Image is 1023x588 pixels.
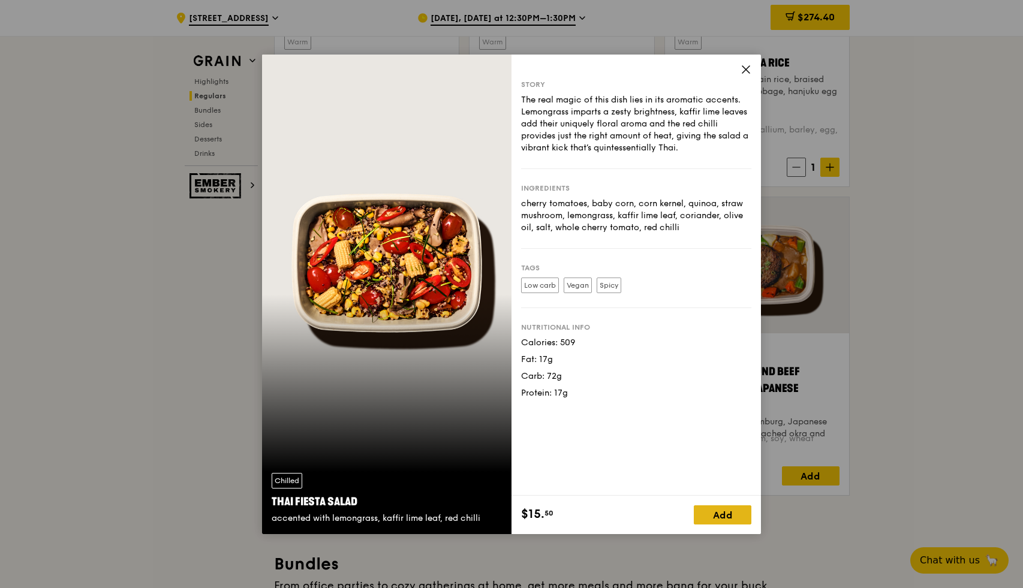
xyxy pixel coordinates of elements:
[521,505,544,523] span: $15.
[521,387,751,399] div: Protein: 17g
[694,505,751,524] div: Add
[521,278,559,293] label: Low carb
[521,94,751,154] div: The real magic of this dish lies in its aromatic accents. Lemongrass imparts a zesty brightness, ...
[521,370,751,382] div: Carb: 72g
[544,508,553,518] span: 50
[521,337,751,349] div: Calories: 509
[521,322,751,332] div: Nutritional info
[564,278,592,293] label: Vegan
[272,493,502,510] div: Thai Fiesta Salad
[521,183,751,193] div: Ingredients
[521,198,751,234] div: cherry tomatoes, baby corn, corn kernel, quinoa, straw mushroom, lemongrass, kaffir lime leaf, co...
[521,354,751,366] div: Fat: 17g
[597,278,621,293] label: Spicy
[521,80,751,89] div: Story
[272,512,502,524] div: accented with lemongrass, kaffir lime leaf, red chilli
[521,263,751,273] div: Tags
[272,473,302,489] div: Chilled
